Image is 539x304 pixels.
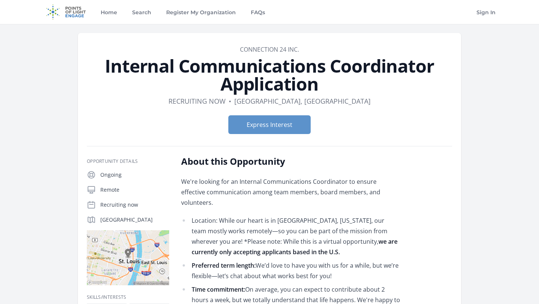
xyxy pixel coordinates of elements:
p: Remote [100,186,169,194]
p: Recruiting now [100,201,169,209]
li: Location: While our heart is in [GEOGRAPHIC_DATA], [US_STATE], our team mostly works remotely—so ... [181,215,400,257]
strong: Preferred term length: [192,261,256,270]
h2: About this Opportunity [181,155,400,167]
h3: Skills/Interests [87,294,169,300]
dd: Recruiting now [168,96,226,106]
h1: Internal Communications Coordinator Application [87,57,452,93]
strong: Time commitment: [192,285,245,294]
a: Connection 24 Inc. [240,45,299,54]
img: Map [87,230,169,285]
p: [GEOGRAPHIC_DATA] [100,216,169,224]
h3: Opportunity Details [87,158,169,164]
p: We're looking for an Internal Communications Coordinator to ensure effective communication among ... [181,176,400,208]
li: We’d love to have you with us for a while, but we’re flexible—let’s chat about what works best fo... [181,260,400,281]
p: Ongoing [100,171,169,179]
div: • [229,96,231,106]
dd: [GEOGRAPHIC_DATA], [GEOGRAPHIC_DATA] [234,96,371,106]
button: Express Interest [228,115,311,134]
